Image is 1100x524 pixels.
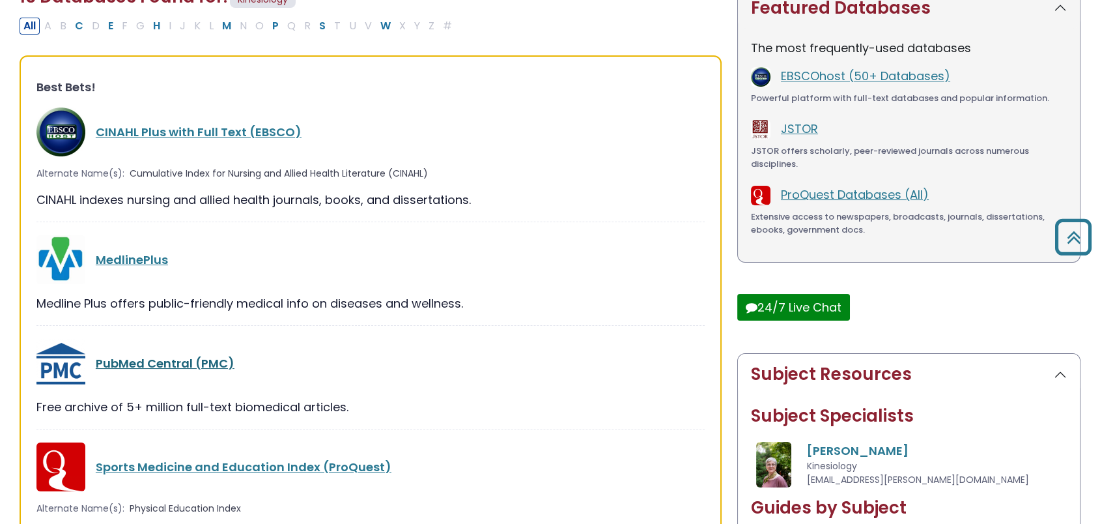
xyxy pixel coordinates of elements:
div: Powerful platform with full-text databases and popular information. [751,92,1067,105]
div: CINAHL indexes nursing and allied health journals, books, and dissertations. [36,191,705,209]
button: Filter Results H [149,18,164,35]
a: CINAHL Plus with Full Text (EBSCO) [96,124,302,140]
button: 24/7 Live Chat [737,294,850,321]
span: [EMAIL_ADDRESS][PERSON_NAME][DOMAIN_NAME] [807,473,1029,486]
div: Medline Plus offers public-friendly medical info on diseases and wellness. [36,295,705,312]
a: JSTOR [781,121,818,137]
a: [PERSON_NAME] [807,443,909,459]
a: Sports Medicine and Education Index (ProQuest) [96,459,391,475]
button: Subject Resources [738,354,1080,395]
h2: Subject Specialists [751,406,1067,426]
span: Physical Education Index [130,502,241,516]
div: Alpha-list to filter by first letter of database name [20,17,457,33]
a: Back to Top [1050,225,1097,249]
a: PubMed Central (PMC) [96,355,234,371]
button: Filter Results E [104,18,117,35]
button: All [20,18,40,35]
button: Filter Results S [315,18,330,35]
a: ProQuest Databases (All) [781,186,929,203]
button: Filter Results P [268,18,283,35]
a: MedlinePlus [96,252,168,268]
h3: Best Bets! [36,80,705,95]
span: Alternate Name(s): [36,167,124,181]
p: The most frequently-used databases [751,39,1067,57]
span: Kinesiology [807,459,857,473]
a: EBSCOhost (50+ Databases) [781,68,950,84]
button: Filter Results W [376,18,395,35]
button: Filter Results C [71,18,87,35]
span: Cumulative Index for Nursing and Allied Health Literature (CINAHL) [130,167,428,181]
img: Francene Lewis [756,442,792,488]
div: Extensive access to newspapers, broadcasts, journals, dissertations, ebooks, government docs. [751,211,1067,236]
span: Alternate Name(s): [36,502,124,516]
div: Free archive of 5+ million full-text biomedical articles. [36,398,705,416]
button: Filter Results M [218,18,235,35]
div: JSTOR offers scholarly, peer-reviewed journals across numerous disciplines. [751,145,1067,170]
h2: Guides by Subject [751,498,1067,518]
